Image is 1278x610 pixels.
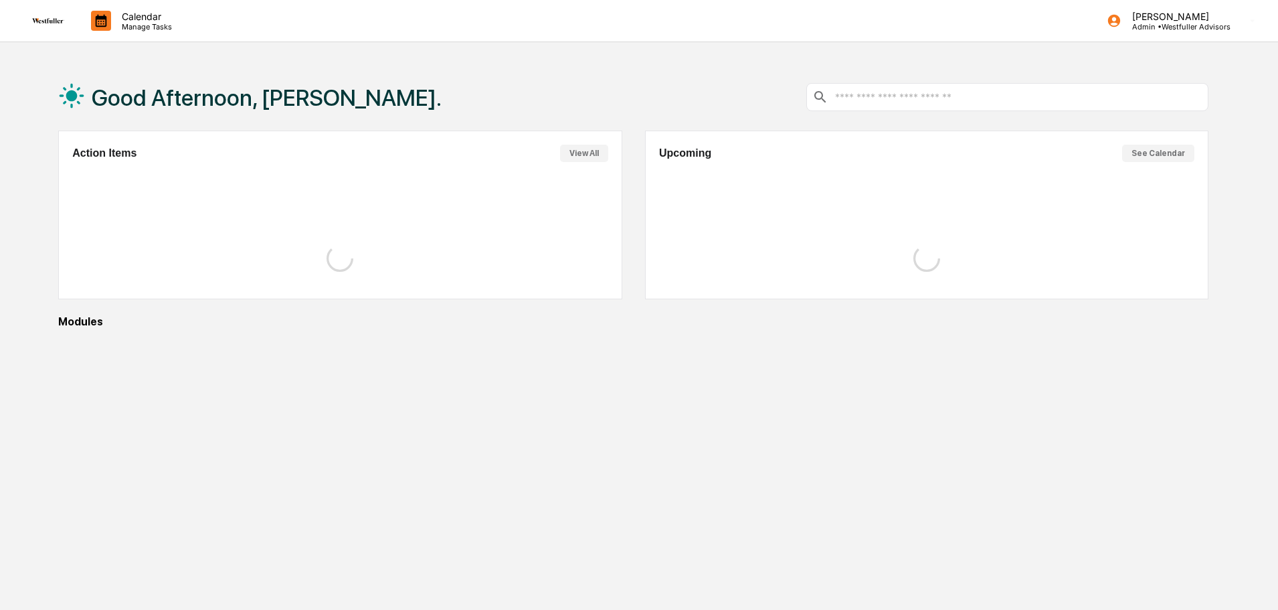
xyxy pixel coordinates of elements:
p: [PERSON_NAME] [1121,11,1230,22]
h1: Good Afternoon, [PERSON_NAME]. [92,84,442,111]
h2: Action Items [72,147,136,159]
img: logo [32,18,64,23]
div: Modules [58,315,1208,328]
p: Calendar [111,11,179,22]
p: Admin • Westfuller Advisors [1121,22,1230,31]
h2: Upcoming [659,147,711,159]
button: See Calendar [1122,145,1194,162]
p: Manage Tasks [111,22,179,31]
button: View All [560,145,608,162]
